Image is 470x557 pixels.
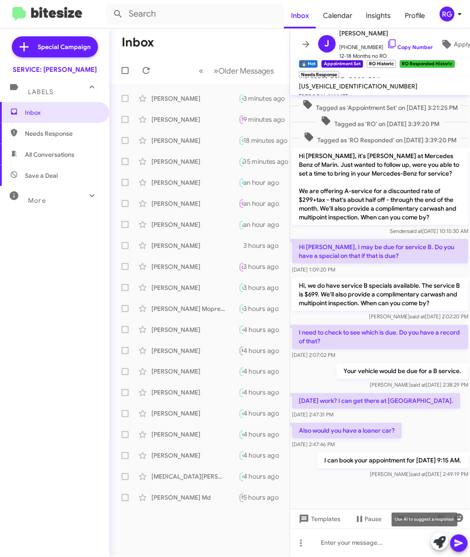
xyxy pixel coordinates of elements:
[239,345,243,356] div: Hi [PERSON_NAME], we have promo for B service for $699.00. Can I make an appointment for you ?
[151,262,239,271] div: [PERSON_NAME]
[297,511,340,527] span: Templates
[299,82,417,90] span: [US_VEHICLE_IDENTIFICATION_NUMBER]
[151,451,239,460] div: [PERSON_NAME]
[243,388,286,397] div: 4 hours ago
[242,116,267,122] span: Try Pausing
[432,7,460,21] button: RG
[242,432,257,437] span: 🔥 Hot
[243,241,286,250] div: 3 hours ago
[325,37,330,51] span: J
[151,430,239,439] div: [PERSON_NAME]
[151,94,239,103] div: [PERSON_NAME]
[243,409,286,418] div: 4 hours ago
[239,114,243,124] div: Thank you.
[242,474,257,479] span: 🔥 Hot
[299,93,348,101] span: [PERSON_NAME]
[292,266,335,273] span: [DATE] 1:09:20 PM
[243,472,286,481] div: 4 hours ago
[243,283,286,292] div: 3 hours ago
[243,430,286,439] div: 4 hours ago
[151,472,239,481] div: [MEDICAL_DATA][PERSON_NAME]
[316,3,359,28] a: Calendar
[243,199,286,208] div: an hour ago
[242,285,257,290] span: 🔥 Hot
[239,324,243,335] div: Thank you!
[243,494,286,502] div: 5 hours ago
[199,65,203,76] span: «
[151,367,239,376] div: [PERSON_NAME]
[242,137,257,143] span: 🔥 Hot
[242,453,257,458] span: 🔥 Hot
[284,3,316,28] a: Inbox
[239,261,243,272] div: Hey [PERSON_NAME] - yes, [PERSON_NAME] is my cousin, small world. Looking forward to meeting you ...
[151,241,239,250] div: [PERSON_NAME]
[369,314,468,320] span: [PERSON_NAME] [DATE] 2:02:20 PM
[242,390,257,395] span: 🔥 Hot
[243,262,286,271] div: 3 hours ago
[106,4,284,25] input: Search
[25,129,99,138] span: Needs Response
[317,116,443,128] span: Tagged as 'RO' on [DATE] 3:39:20 PM
[292,278,468,311] p: Hi, we do have service B specials available. The service B is $699. We'll also provide a complime...
[392,513,458,527] div: Use AI to suggest a response
[28,88,53,96] span: Labels
[339,28,433,39] span: [PERSON_NAME]
[242,159,257,165] span: 🔥 Hot
[38,42,91,51] span: Special Campaign
[151,178,239,187] div: [PERSON_NAME]
[242,201,265,206] span: Call Them
[243,94,292,103] div: 3 minutes ago
[239,430,243,440] div: Liked “I've scheduled your appointment for [DATE] 11 AM with a loaner reserved. Let me know if yo...
[243,157,296,166] div: 35 minutes ago
[243,367,286,376] div: 4 hours ago
[239,219,243,230] div: Inbound Call
[243,304,286,313] div: 3 hours ago
[299,99,462,112] span: Tagged as 'Appointment Set' on [DATE] 3:21:25 PM
[151,283,239,292] div: [PERSON_NAME]
[239,241,243,250] div: Thank you but I've got it covered,
[292,325,468,349] p: I need to check to see which is due. Do you have a record of that?
[151,136,239,145] div: [PERSON_NAME]
[218,66,274,76] span: Older Messages
[239,367,243,377] div: Great ! Thank you
[347,511,389,527] button: Pause
[239,156,243,167] div: Inbound Call
[193,62,209,80] button: Previous
[151,494,239,502] div: [PERSON_NAME] Md
[410,471,426,478] span: said at
[239,198,243,208] div: Hi [PERSON_NAME], yes we can do a valet pickup. What day in the morning (9:00-11works for you
[242,369,257,374] span: 🔥 Hot
[151,409,239,418] div: [PERSON_NAME]
[317,453,468,469] p: I can book your appointment for [DATE] 9:15 AM.
[239,388,243,398] div: Thanks will do, have a nice day and thanks for the reminder
[194,62,279,80] nav: Page navigation example
[208,62,279,80] button: Next
[339,39,433,52] span: [PHONE_NUMBER]
[151,199,239,208] div: [PERSON_NAME]
[243,115,292,124] div: 9 minutes ago
[337,363,468,379] p: Your vehicle would be due for a B service.
[242,495,312,501] span: NO LONGER OWN THE VEHICL
[292,441,335,448] span: [DATE] 2:47:46 PM
[151,304,239,313] div: [PERSON_NAME] Mopress
[290,511,347,527] button: Templates
[359,3,398,28] a: Insights
[292,412,333,418] span: [DATE] 2:47:31 PM
[242,306,257,311] span: 🔥 Hot
[151,157,239,166] div: [PERSON_NAME]
[410,314,425,320] span: said at
[13,65,97,74] div: SERVICE: [PERSON_NAME]
[239,451,243,461] div: Hi [PERSON_NAME]. Sign me up for Cabrilolet Service
[242,95,257,101] span: 🔥 Hot
[25,171,58,180] span: Save a Deal
[243,451,286,460] div: 4 hours ago
[239,177,243,187] div: Thank you!
[398,3,432,28] span: Profile
[25,108,99,117] span: Inbox
[151,115,239,124] div: [PERSON_NAME]
[300,132,460,145] span: Tagged as 'RO Responded' on [DATE] 3:39:20 PM
[239,93,243,103] div: Also would you have a loaner car?
[28,197,46,204] span: More
[151,220,239,229] div: [PERSON_NAME]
